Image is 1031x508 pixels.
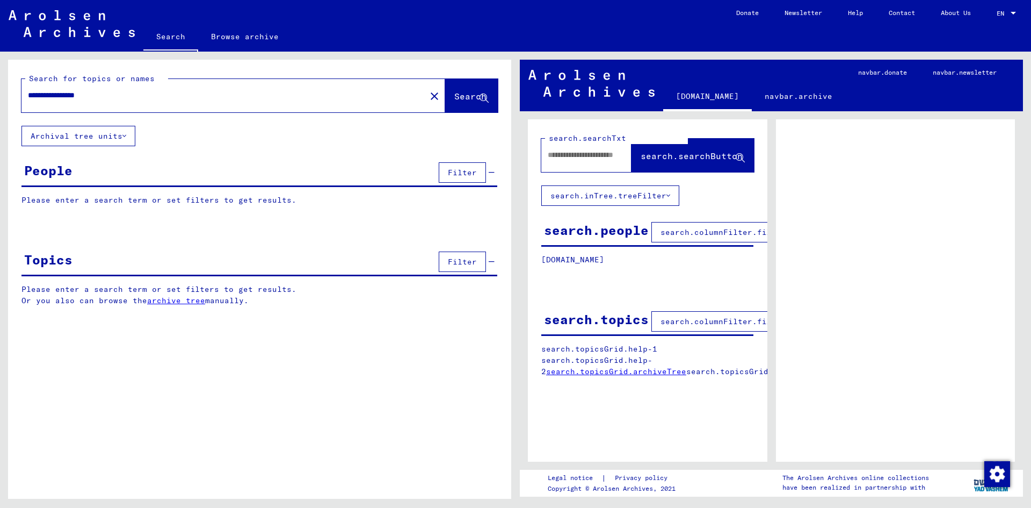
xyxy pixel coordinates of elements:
[660,227,786,237] span: search.columnFilter.filter
[24,161,72,180] div: People
[752,83,845,109] a: navbar.archive
[845,60,920,85] a: navbar.donate
[198,24,292,49] a: Browse archive
[454,91,487,102] span: Search
[541,254,753,266] p: [DOMAIN_NAME]
[920,60,1010,85] a: navbar.newsletter
[448,257,477,267] span: Filter
[971,469,1012,496] img: yv_logo.png
[544,310,649,329] div: search.topics
[541,344,754,377] p: search.topicsGrid.help-1 search.topicsGrid.help-2 search.topicsGrid.manually.
[548,473,680,484] div: |
[24,250,72,269] div: Topics
[663,83,752,111] a: [DOMAIN_NAME]
[9,10,135,37] img: Arolsen_neg.svg
[424,85,445,106] button: Clear
[528,70,655,97] img: Arolsen_neg.svg
[439,162,486,183] button: Filter
[143,24,198,52] a: Search
[984,461,1010,487] img: Change consent
[29,74,155,83] mat-label: Search for topics or names
[544,220,649,240] div: search.people
[651,311,795,332] button: search.columnFilter.filter
[541,185,679,206] button: search.inTree.treeFilter
[660,317,786,326] span: search.columnFilter.filter
[548,473,601,484] a: Legal notice
[651,222,795,242] button: search.columnFilter.filter
[439,252,486,272] button: Filter
[445,79,498,112] button: Search
[546,367,686,376] a: search.topicsGrid.archiveTree
[984,461,1010,486] div: Change consent
[147,296,205,305] a: archive tree
[782,473,929,483] p: The Arolsen Archives online collections
[641,151,743,161] span: search.searchButton
[548,484,680,493] p: Copyright © Arolsen Archives, 2021
[21,126,135,146] button: Archival tree units
[997,10,1008,17] span: EN
[21,195,497,206] p: Please enter a search term or set filters to get results.
[448,168,477,177] span: Filter
[21,284,498,306] p: Please enter a search term or set filters to get results. Or you also can browse the manually.
[549,133,626,143] mat-label: search.searchTxt
[631,139,754,172] button: search.searchButton
[606,473,680,484] a: Privacy policy
[428,90,441,103] mat-icon: close
[782,483,929,492] p: have been realized in partnership with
